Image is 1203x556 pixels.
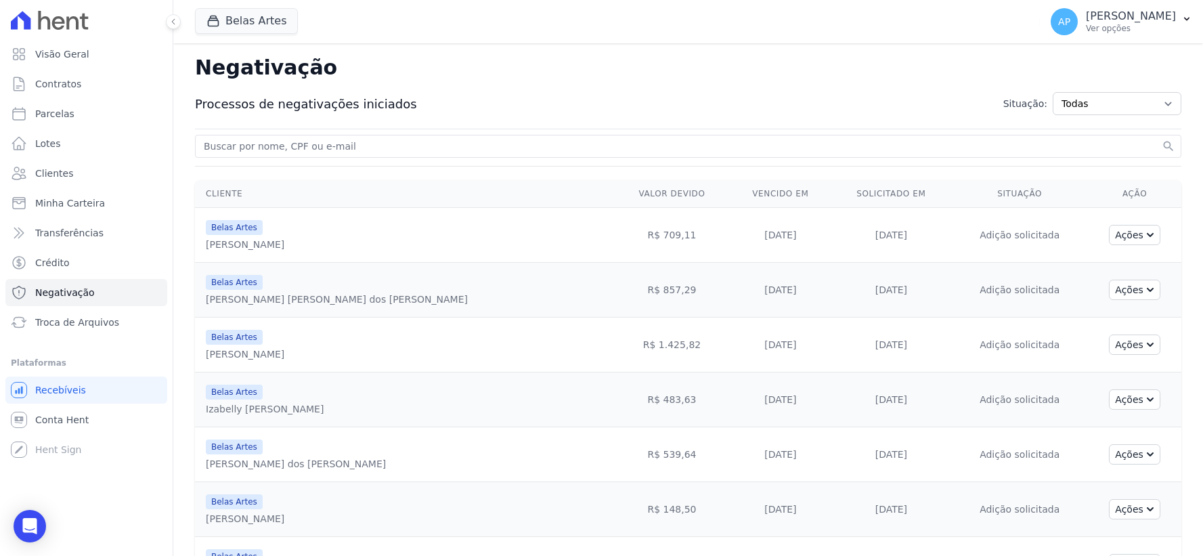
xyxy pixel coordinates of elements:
[5,190,167,217] a: Minha Carteira
[831,427,951,482] td: [DATE]
[35,413,89,427] span: Conta Hent
[195,180,614,208] th: Cliente
[206,275,263,290] span: Belas Artes
[5,100,167,127] a: Parcelas
[1003,97,1047,111] span: Situação:
[35,137,61,150] span: Lotes
[35,383,86,397] span: Recebíveis
[206,293,468,306] div: [PERSON_NAME] [PERSON_NAME] dos [PERSON_NAME]
[951,318,1088,372] td: Adição solicitada
[201,138,1159,154] input: Buscar por nome, CPF ou e-mail
[5,406,167,433] a: Conta Hent
[206,220,263,235] span: Belas Artes
[35,286,95,299] span: Negativação
[5,160,167,187] a: Clientes
[951,427,1088,482] td: Adição solicitada
[206,238,284,251] div: [PERSON_NAME]
[730,180,831,208] th: Vencido em
[11,355,162,371] div: Plataformas
[35,226,104,240] span: Transferências
[5,219,167,247] a: Transferências
[195,54,1181,81] h2: Negativação
[1040,3,1203,41] button: AP [PERSON_NAME] Ver opções
[951,180,1088,208] th: Situação
[1162,140,1175,153] button: search
[35,167,73,180] span: Clientes
[1086,23,1176,34] p: Ver opções
[730,482,831,537] td: [DATE]
[614,263,730,318] td: R$ 857,29
[206,347,284,361] div: [PERSON_NAME]
[1109,280,1160,300] button: Ações
[730,263,831,318] td: [DATE]
[831,372,951,427] td: [DATE]
[831,180,951,208] th: Solicitado em
[1086,9,1176,23] p: [PERSON_NAME]
[831,482,951,537] td: [DATE]
[35,77,81,91] span: Contratos
[35,316,119,329] span: Troca de Arquivos
[1058,17,1070,26] span: AP
[614,482,730,537] td: R$ 148,50
[5,249,167,276] a: Crédito
[5,377,167,404] a: Recebíveis
[730,318,831,372] td: [DATE]
[730,427,831,482] td: [DATE]
[5,309,167,336] a: Troca de Arquivos
[951,263,1088,318] td: Adição solicitada
[614,427,730,482] td: R$ 539,64
[1109,335,1160,355] button: Ações
[1109,499,1160,519] button: Ações
[831,318,951,372] td: [DATE]
[730,208,831,263] td: [DATE]
[1109,444,1160,465] button: Ações
[206,385,263,400] span: Belas Artes
[35,107,74,121] span: Parcelas
[206,512,284,526] div: [PERSON_NAME]
[14,510,46,542] div: Open Intercom Messenger
[1109,225,1160,245] button: Ações
[206,402,324,416] div: Izabelly [PERSON_NAME]
[35,196,105,210] span: Minha Carteira
[5,70,167,98] a: Contratos
[206,440,263,454] span: Belas Artes
[614,180,730,208] th: Valor devido
[951,208,1088,263] td: Adição solicitada
[831,263,951,318] td: [DATE]
[831,208,951,263] td: [DATE]
[5,279,167,306] a: Negativação
[195,95,417,113] span: Processos de negativações iniciados
[206,494,263,509] span: Belas Artes
[1109,389,1160,410] button: Ações
[951,482,1088,537] td: Adição solicitada
[206,330,263,345] span: Belas Artes
[5,41,167,68] a: Visão Geral
[614,372,730,427] td: R$ 483,63
[951,372,1088,427] td: Adição solicitada
[195,8,298,34] button: Belas Artes
[1088,180,1181,208] th: Ação
[614,208,730,263] td: R$ 709,11
[35,256,70,270] span: Crédito
[5,130,167,157] a: Lotes
[614,318,730,372] td: R$ 1.425,82
[35,47,89,61] span: Visão Geral
[730,372,831,427] td: [DATE]
[206,457,386,471] div: [PERSON_NAME] dos [PERSON_NAME]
